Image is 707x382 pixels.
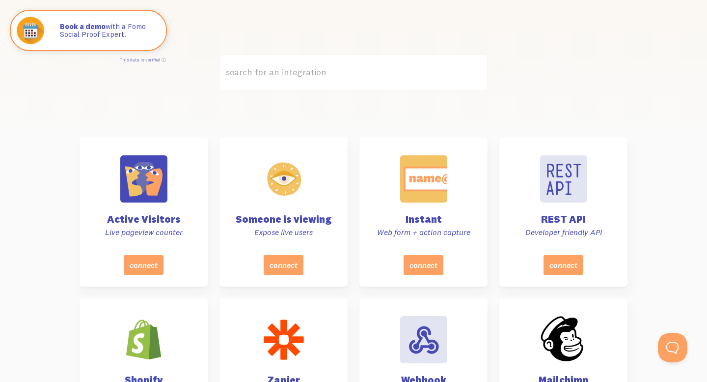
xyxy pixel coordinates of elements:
a: Instant Web form + action capture connect [359,138,488,287]
button: connect [124,255,163,275]
button: connect [404,255,443,275]
a: Active Visitors Live pageview counter connect [80,138,208,287]
button: connect [544,255,583,275]
h4: Active Visitors [91,214,196,224]
h4: Someone is viewing [231,214,336,224]
h4: REST API [511,214,616,224]
h4: Instant [371,214,476,224]
a: Someone is viewing Expose live users connect [219,138,348,287]
strong: Book a demo [60,22,106,31]
img: Fomo [13,13,48,48]
p: with a Fomo Social Proof Expert. [60,23,156,39]
button: connect [264,255,303,275]
label: search for an integration [219,55,488,90]
p: Web form + action capture [371,227,476,237]
iframe: Help Scout Beacon - Open [658,333,687,362]
p: Developer friendly API [511,227,616,237]
p: Expose live users [231,227,336,237]
p: Live pageview counter [91,227,196,237]
a: This data is verified ⓘ [120,57,166,62]
a: REST API Developer friendly API connect [499,138,627,287]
